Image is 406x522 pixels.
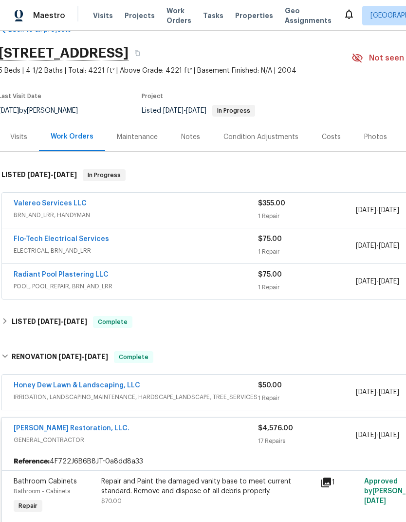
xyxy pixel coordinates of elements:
h6: LISTED [1,169,77,181]
span: $355.00 [258,200,285,207]
span: [DATE] [356,207,376,214]
span: Complete [115,352,152,362]
div: Notes [181,132,200,142]
span: [DATE] [356,432,376,439]
span: POOL, POOL_REPAIR, BRN_AND_LRR [14,281,258,291]
a: [PERSON_NAME] Restoration, LLC. [14,425,129,432]
span: IRRIGATION, LANDSCAPING_MAINTENANCE, HARDSCAPE_LANDSCAPE, TREE_SERVICES [14,392,258,402]
div: 1 Repair [258,247,356,257]
div: Repair and Paint the damaged vanity base to meet current standard. Remove and dispose of all debr... [101,477,314,496]
span: $70.00 [101,498,122,504]
span: [DATE] [186,107,206,114]
span: [DATE] [379,278,399,285]
button: Copy Address [129,44,146,62]
span: BRN_AND_LRR, HANDYMAN [14,210,258,220]
span: - [58,353,108,360]
span: [DATE] [356,389,376,396]
span: [DATE] [27,171,51,178]
span: [DATE] [379,432,399,439]
span: Bathroom Cabinets [14,478,77,485]
a: Valereo Services LLC [14,200,87,207]
span: [DATE] [58,353,82,360]
span: - [356,277,399,286]
div: Condition Adjustments [223,132,298,142]
span: Maestro [33,11,65,20]
span: - [163,107,206,114]
span: [DATE] [379,389,399,396]
span: Work Orders [166,6,191,25]
span: Project [142,93,163,99]
span: [DATE] [364,498,386,504]
span: [DATE] [379,242,399,249]
span: Complete [94,317,131,327]
span: [DATE] [54,171,77,178]
span: [DATE] [356,242,376,249]
span: GENERAL_CONTRACTOR [14,435,258,445]
div: 1 Repair [258,282,356,292]
div: 1 Repair [258,211,356,221]
span: ELECTRICAL, BRN_AND_LRR [14,246,258,256]
div: Costs [322,132,341,142]
span: Projects [125,11,155,20]
span: Tasks [203,12,223,19]
span: [DATE] [356,278,376,285]
a: Flo-Tech Electrical Services [14,236,109,242]
a: Radiant Pool Plastering LLC [14,271,109,278]
div: Work Orders [51,132,93,141]
span: - [356,241,399,251]
span: Visits [93,11,113,20]
h6: LISTED [12,316,87,328]
span: [DATE] [85,353,108,360]
div: 17 Repairs [258,436,356,446]
span: [DATE] [37,318,61,325]
span: - [356,430,399,440]
span: $4,576.00 [258,425,293,432]
div: Maintenance [117,132,158,142]
div: Visits [10,132,27,142]
b: Reference: [14,457,50,466]
span: Bathroom - Cabinets [14,488,70,494]
span: Repair [15,501,41,511]
span: $75.00 [258,236,282,242]
span: Geo Assignments [285,6,332,25]
span: In Progress [84,170,125,180]
div: 1 Repair [258,393,356,403]
span: [DATE] [379,207,399,214]
span: [DATE] [64,318,87,325]
div: 1 [320,477,358,488]
span: - [37,318,87,325]
span: - [356,387,399,397]
span: - [356,205,399,215]
span: $75.00 [258,271,282,278]
span: Listed [142,107,255,114]
a: Honey Dew Lawn & Landscaping, LLC [14,382,140,389]
span: Properties [235,11,273,20]
div: Photos [364,132,387,142]
span: - [27,171,77,178]
span: [DATE] [163,107,184,114]
h6: RENOVATION [12,351,108,363]
span: $50.00 [258,382,282,389]
span: In Progress [213,108,254,114]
